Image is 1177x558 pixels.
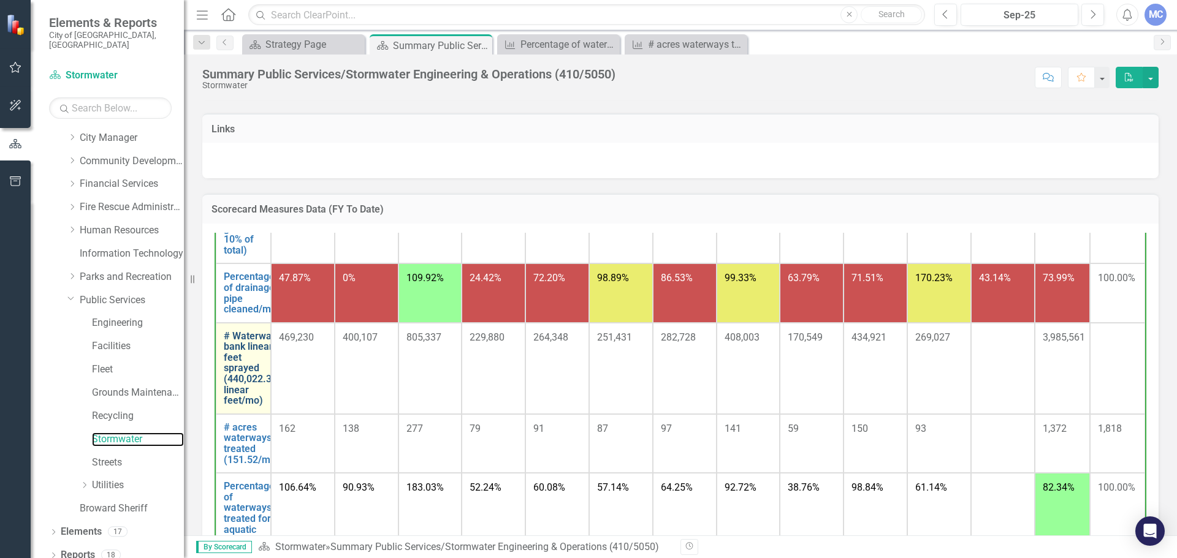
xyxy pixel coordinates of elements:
[49,30,172,50] small: City of [GEOGRAPHIC_DATA], [GEOGRAPHIC_DATA]
[343,481,375,493] span: 90.93%
[211,204,1149,215] h3: Scorecard Measures Data (FY To Date)
[108,527,128,537] div: 17
[216,414,271,473] td: Double-Click to Edit Right Click for Context Menu
[725,423,741,434] span: 141
[80,293,184,307] a: Public Services
[49,97,172,119] input: Search Below...
[533,272,565,284] span: 72.20%
[92,339,184,353] a: Facilities
[196,541,252,553] span: By Scorecard
[49,69,172,83] a: Stormwater
[216,323,271,414] td: Double-Click to Edit Right Click for Context Menu
[330,541,659,552] div: Summary Public Services/Stormwater Engineering & Operations (410/5050)
[211,124,1149,135] h3: Links
[80,131,184,145] a: City Manager
[725,272,756,284] span: 99.33%
[279,331,314,343] span: 469,230
[961,4,1078,26] button: Sep-25
[915,481,947,493] span: 61.14%
[1098,272,1135,284] span: 100.00%
[788,272,820,284] span: 63.79%
[851,272,883,284] span: 71.51%
[788,481,820,493] span: 38.76%
[49,15,172,30] span: Elements & Reports
[788,331,823,343] span: 170,549
[597,481,629,493] span: 57.14%
[533,331,568,343] span: 264,348
[661,481,693,493] span: 64.25%
[343,272,356,284] span: 0%
[851,481,883,493] span: 98.84%
[851,423,868,434] span: 150
[1043,272,1075,284] span: 73.99%
[470,423,481,434] span: 79
[470,481,501,493] span: 52.24%
[1098,423,1122,434] span: 1,818
[979,272,1011,284] span: 43.14%
[406,272,444,284] span: 109.92%
[92,478,184,492] a: Utilities
[628,37,744,52] a: # acres waterways treated (151.52/month)
[61,525,102,539] a: Elements
[661,272,693,284] span: 86.53%
[343,331,378,343] span: 400,107
[80,224,184,238] a: Human Resources
[279,272,311,284] span: 47.87%
[279,481,316,493] span: 106.64%
[725,331,760,343] span: 408,003
[861,6,922,23] button: Search
[533,423,544,434] span: 91
[224,481,275,556] a: Percentage of waterways treated for aquatic weeds monthly
[406,481,444,493] span: 183.03%
[878,9,905,19] span: Search
[533,481,565,493] span: 60.08%
[1098,481,1135,493] span: 100.00%
[1043,423,1067,434] span: 1,372
[915,272,953,284] span: 170.23%
[915,331,950,343] span: 269,027
[406,331,441,343] span: 805,337
[248,4,925,26] input: Search ClearPoint...
[597,423,608,434] span: 87
[216,263,271,322] td: Double-Click to Edit Right Click for Context Menu
[265,37,362,52] div: Strategy Page
[1043,481,1075,493] span: 82.34%
[597,331,632,343] span: 251,431
[275,541,326,552] a: Stormwater
[343,423,359,434] span: 138
[92,456,184,470] a: Streets
[224,422,294,465] a: # acres waterways treated (151.52/month)
[224,331,277,406] a: # Waterway bank linear feet sprayed (440,022.33 linear feet/mo)
[92,316,184,330] a: Engineering
[6,13,29,36] img: ClearPoint Strategy
[80,154,184,168] a: Community Development
[406,423,423,434] span: 277
[661,423,672,434] span: 97
[915,423,926,434] span: 93
[1145,4,1167,26] div: MC
[661,331,696,343] span: 282,728
[92,432,184,447] a: Stormwater
[202,81,615,90] div: Stormwater
[80,200,184,214] a: Fire Rescue Administration
[80,270,184,284] a: Parks and Recreation
[92,409,184,423] a: Recycling
[597,272,629,284] span: 98.89%
[520,37,617,52] div: Percentage of waterways treated for aquatic weeds monthly
[80,177,184,191] a: Financial Services
[80,247,184,261] a: Information Technology
[725,481,756,493] span: 92.72%
[648,37,744,52] div: # acres waterways treated (151.52/month)
[202,67,615,81] div: Summary Public Services/Stormwater Engineering & Operations (410/5050)
[788,423,799,434] span: 59
[92,363,184,377] a: Fleet
[393,38,489,53] div: Summary Public Services/Stormwater Engineering & Operations (410/5050)
[224,72,275,255] a: # Ft drainage pipe cleaned annually (7195/mo) (annual goal 20% of total to ensure ISO Floodplains...
[500,37,617,52] a: Percentage of waterways treated for aquatic weeds monthly
[80,502,184,516] a: Broward Sheriff
[851,331,886,343] span: 434,921
[92,386,184,400] a: Grounds Maintenance
[470,331,505,343] span: 229,880
[279,423,295,434] span: 162
[224,271,276,314] a: Percentage of drainage pipe cleaned/mo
